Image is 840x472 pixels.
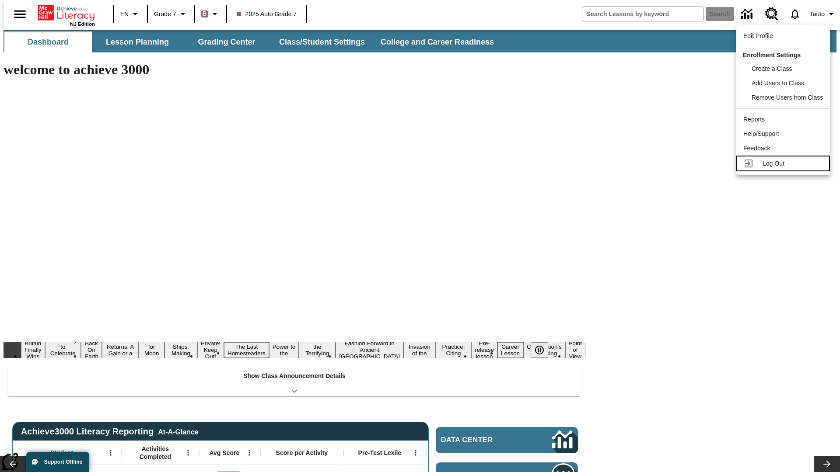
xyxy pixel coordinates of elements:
[752,94,823,101] span: Remove Users from Class
[743,116,765,123] span: Reports
[743,52,801,59] span: Enrollment Settings
[752,65,792,72] span: Create a Class
[743,130,779,137] span: Help/Support
[743,145,770,152] span: Feedback
[752,80,804,87] span: Add Users to Class
[3,7,128,15] body: Maximum 600 characters Press Escape to exit toolbar Press Alt + F10 to reach toolbar
[763,160,784,167] span: Log Out
[743,32,773,39] span: Edit Profile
